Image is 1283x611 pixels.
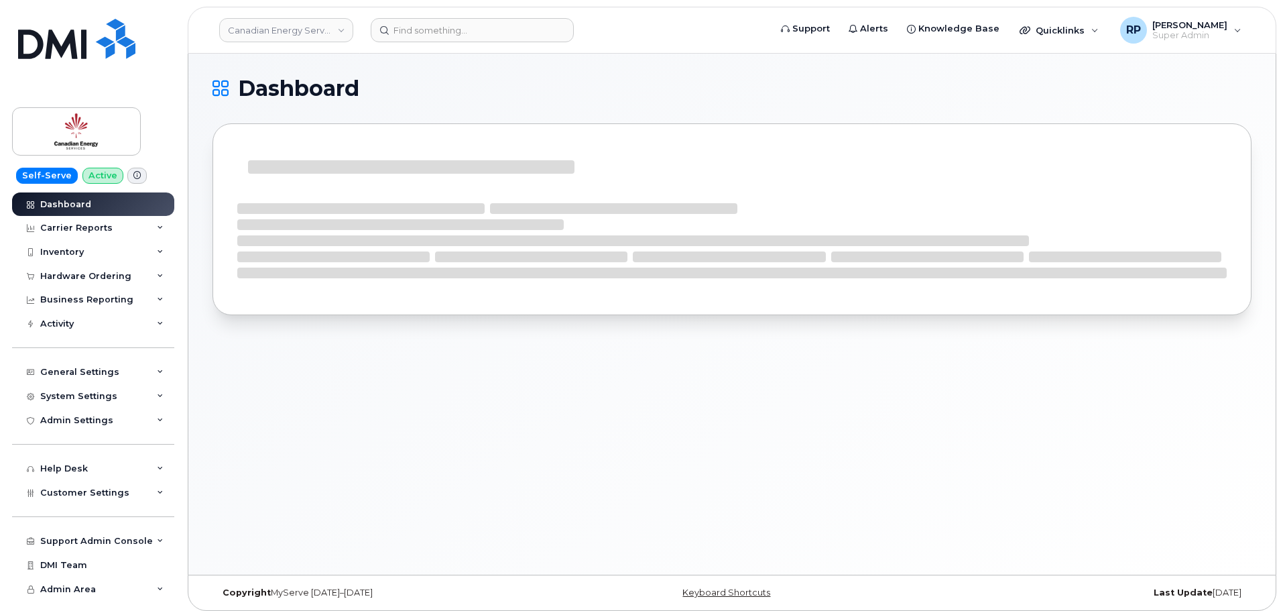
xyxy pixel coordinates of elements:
[238,78,359,99] span: Dashboard
[682,588,770,598] a: Keyboard Shortcuts
[212,588,559,598] div: MyServe [DATE]–[DATE]
[905,588,1251,598] div: [DATE]
[223,588,271,598] strong: Copyright
[1154,588,1213,598] strong: Last Update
